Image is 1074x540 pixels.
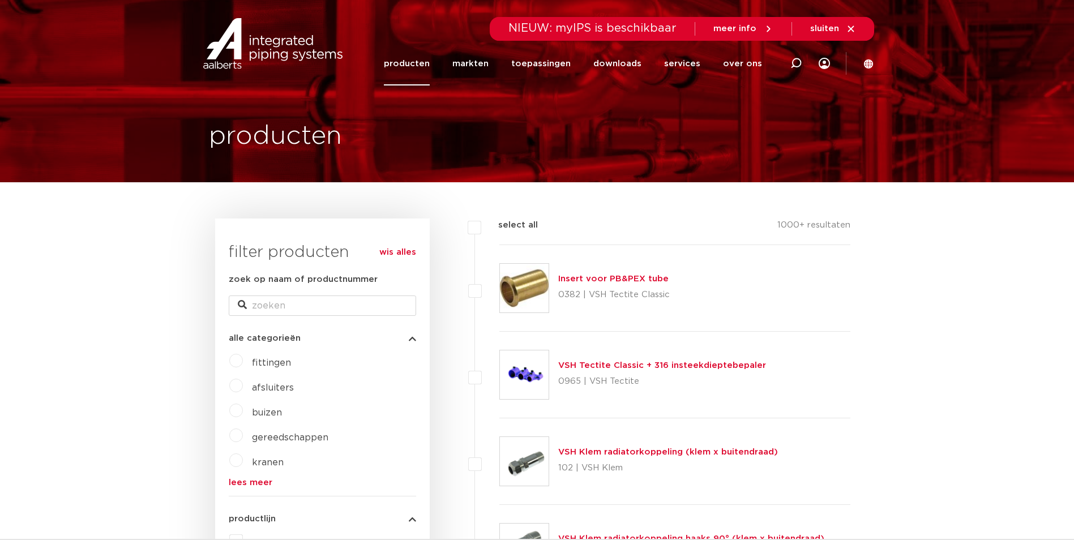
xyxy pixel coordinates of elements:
a: kranen [252,458,284,467]
a: toepassingen [511,42,571,85]
a: producten [384,42,430,85]
img: Thumbnail for VSH Klem radiatorkoppeling (klem x buitendraad) [500,437,549,486]
span: sluiten [810,24,839,33]
img: Thumbnail for Insert voor PB&PEX tube [500,264,549,312]
a: fittingen [252,358,291,367]
p: 102 | VSH Klem [558,459,778,477]
span: alle categorieën [229,334,301,342]
h1: producten [209,118,342,155]
a: Insert voor PB&PEX tube [558,275,669,283]
button: alle categorieën [229,334,416,342]
button: productlijn [229,515,416,523]
a: lees meer [229,478,416,487]
span: meer info [713,24,756,33]
p: 0382 | VSH Tectite Classic [558,286,670,304]
label: select all [481,218,538,232]
a: markten [452,42,489,85]
p: 0965 | VSH Tectite [558,372,766,391]
a: sluiten [810,24,856,34]
label: zoek op naam of productnummer [229,273,378,286]
a: downloads [593,42,641,85]
a: meer info [713,24,773,34]
a: VSH Klem radiatorkoppeling (klem x buitendraad) [558,448,778,456]
span: productlijn [229,515,276,523]
a: gereedschappen [252,433,328,442]
h3: filter producten [229,241,416,264]
a: buizen [252,408,282,417]
a: over ons [723,42,762,85]
a: VSH Tectite Classic + 316 insteekdieptebepaler [558,361,766,370]
a: wis alles [379,246,416,259]
img: Thumbnail for VSH Tectite Classic + 316 insteekdieptebepaler [500,350,549,399]
input: zoeken [229,295,416,316]
a: afsluiters [252,383,294,392]
span: NIEUW: myIPS is beschikbaar [508,23,677,34]
p: 1000+ resultaten [777,218,850,236]
nav: Menu [384,42,762,85]
a: services [664,42,700,85]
